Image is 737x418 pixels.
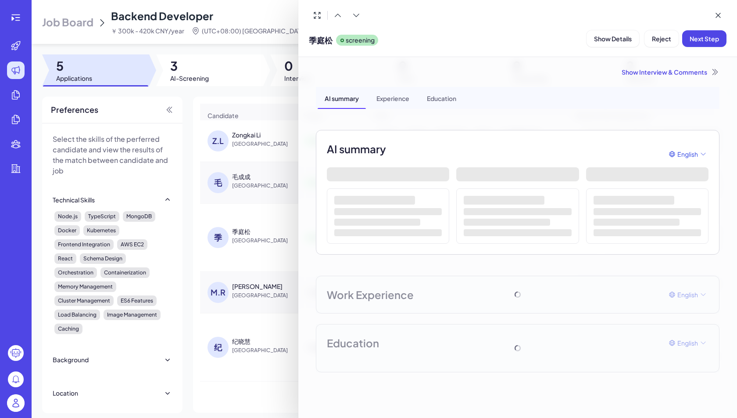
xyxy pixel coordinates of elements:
span: 季庭松 [309,34,333,46]
span: Next Step [690,35,719,43]
span: Reject [652,35,671,43]
button: Reject [644,30,679,47]
button: Show Details [587,30,639,47]
span: Show Details [594,35,632,43]
div: Experience [369,87,416,109]
div: Education [420,87,463,109]
button: Next Step [682,30,726,47]
h2: AI summary [327,141,386,157]
span: English [677,150,698,159]
div: Show Interview & Comments [316,68,719,76]
div: AI summary [318,87,366,109]
p: screening [346,36,375,45]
